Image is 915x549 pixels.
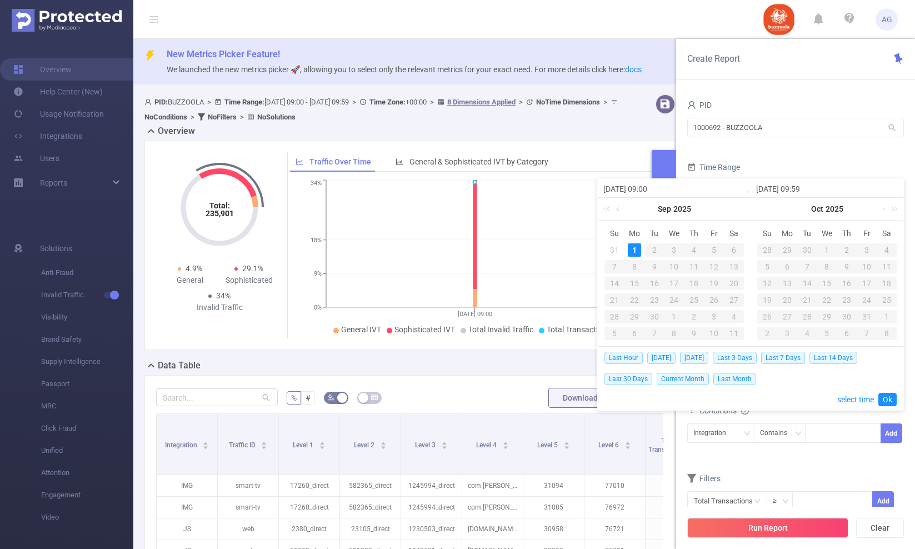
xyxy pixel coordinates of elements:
div: Contains [760,424,795,442]
td: October 7, 2025 [797,258,817,275]
span: Mo [624,228,644,238]
td: September 2, 2025 [644,242,664,258]
td: September 12, 2025 [704,258,724,275]
td: October 9, 2025 [684,325,704,342]
span: Last 14 Days [809,352,857,364]
td: October 11, 2025 [724,325,744,342]
span: We [664,228,684,238]
div: 11 [684,260,704,273]
div: 3 [704,310,724,323]
th: Thu [684,225,704,242]
td: November 1, 2025 [877,308,897,325]
div: 4 [877,243,897,257]
span: > [237,113,247,121]
td: September 28, 2025 [757,242,777,258]
td: September 27, 2025 [724,292,744,308]
td: October 17, 2025 [857,275,877,292]
td: September 24, 2025 [664,292,684,308]
td: October 11, 2025 [877,258,897,275]
span: Last 30 Days [604,373,652,385]
div: 4 [684,243,704,257]
div: 19 [704,277,724,290]
span: Create Report [687,53,740,64]
b: PID: [154,98,168,106]
span: Fr [704,228,724,238]
i: icon: bg-colors [328,394,334,401]
td: October 23, 2025 [837,292,857,308]
b: No Time Dimensions [536,98,600,106]
span: Video [41,506,133,528]
div: 6 [724,243,744,257]
td: September 29, 2025 [624,308,644,325]
span: Tu [797,228,817,238]
b: Time Zone: [369,98,406,106]
span: General IVT [341,325,381,334]
div: 31 [857,310,877,323]
td: September 17, 2025 [664,275,684,292]
div: 11 [724,327,744,340]
tspan: 34% [311,180,322,187]
span: Passport [41,373,133,395]
td: September 11, 2025 [684,258,704,275]
span: Sa [724,228,744,238]
td: September 16, 2025 [644,275,664,292]
span: Su [757,228,777,238]
button: Clear [856,518,904,538]
span: [DATE] [647,352,676,364]
td: October 3, 2025 [704,308,724,325]
span: Solutions [40,237,72,259]
div: 1 [664,310,684,323]
div: 29 [777,243,797,257]
td: September 29, 2025 [777,242,797,258]
div: ≥ [773,492,784,510]
span: MRC [41,395,133,417]
span: Anti-Fraud [41,262,133,284]
td: September 18, 2025 [684,275,704,292]
div: 16 [644,277,664,290]
div: 30 [797,243,817,257]
td: October 4, 2025 [877,242,897,258]
span: 29.1% [242,264,263,273]
td: October 5, 2025 [604,325,624,342]
a: 2025 [672,198,692,220]
div: 5 [604,327,624,340]
div: 13 [777,277,797,290]
td: September 15, 2025 [624,275,644,292]
button: Add [881,423,902,443]
div: 7 [797,260,817,273]
td: November 5, 2025 [817,325,837,342]
td: October 22, 2025 [817,292,837,308]
span: Traffic Over Time [309,157,371,166]
i: icon: down [795,430,802,438]
th: Sun [757,225,777,242]
span: Last 3 Days [713,352,757,364]
th: Fri [704,225,724,242]
div: 7 [857,327,877,340]
div: 29 [624,310,644,323]
td: October 9, 2025 [837,258,857,275]
div: 2 [684,310,704,323]
div: 14 [797,277,817,290]
b: No Filters [208,113,237,121]
div: 30 [837,310,857,323]
td: October 1, 2025 [664,308,684,325]
th: Wed [817,225,837,242]
div: 15 [817,277,837,290]
td: November 3, 2025 [777,325,797,342]
div: 8 [624,260,644,273]
th: Fri [857,225,877,242]
div: 18 [684,277,704,290]
div: 6 [837,327,857,340]
td: October 8, 2025 [817,258,837,275]
td: October 29, 2025 [817,308,837,325]
span: Fr [857,228,877,238]
a: Last year (Control + left) [602,198,616,220]
input: Start date [603,182,745,196]
div: 20 [777,293,797,307]
span: Sophisticated IVT [394,325,455,334]
a: docs [625,65,642,74]
div: 8 [664,327,684,340]
div: 2 [644,243,664,257]
td: October 8, 2025 [664,325,684,342]
td: September 7, 2025 [604,258,624,275]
